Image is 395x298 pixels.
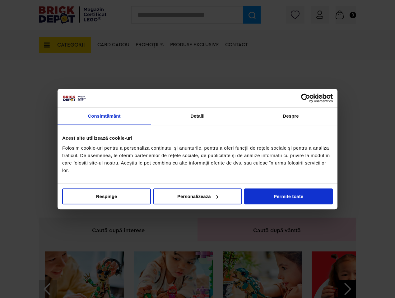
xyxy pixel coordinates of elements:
[62,144,333,174] div: Folosim cookie-uri pentru a personaliza conținutul și anunțurile, pentru a oferi funcții de rețel...
[62,188,151,204] button: Respinge
[278,93,333,103] a: Usercentrics Cookiebot - opens in a new window
[62,134,333,142] div: Acest site utilizează cookie-uri
[244,188,333,204] button: Permite toate
[151,108,244,125] a: Detalii
[244,108,337,125] a: Despre
[58,108,151,125] a: Consimțământ
[62,95,86,102] img: siglă
[153,188,242,204] button: Personalizează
